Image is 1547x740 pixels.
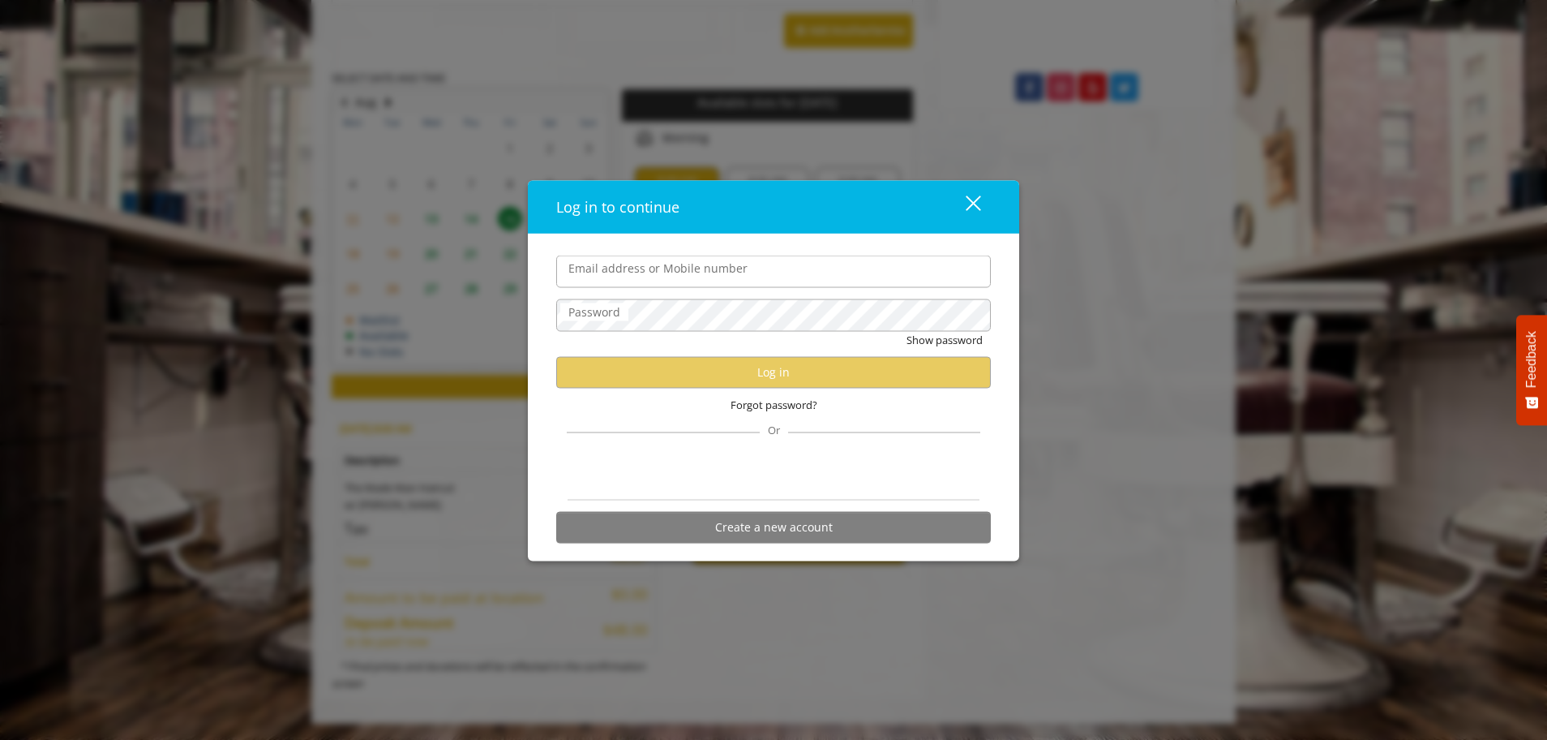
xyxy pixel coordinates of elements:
iframe: Sign in with Google Button [692,454,856,489]
input: Password [556,299,991,332]
div: close dialog [947,195,979,219]
button: Log in [556,356,991,388]
label: Email address or Mobile number [560,260,756,277]
button: Create a new account [556,511,991,543]
span: Or [760,422,788,437]
label: Password [560,303,628,321]
input: Email address or Mobile number [556,256,991,288]
button: close dialog [936,190,991,223]
span: Forgot password? [731,396,817,413]
button: Feedback - Show survey [1516,315,1547,425]
span: Log in to continue [556,197,679,217]
span: Feedback [1524,331,1539,388]
button: Show password [906,332,983,349]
